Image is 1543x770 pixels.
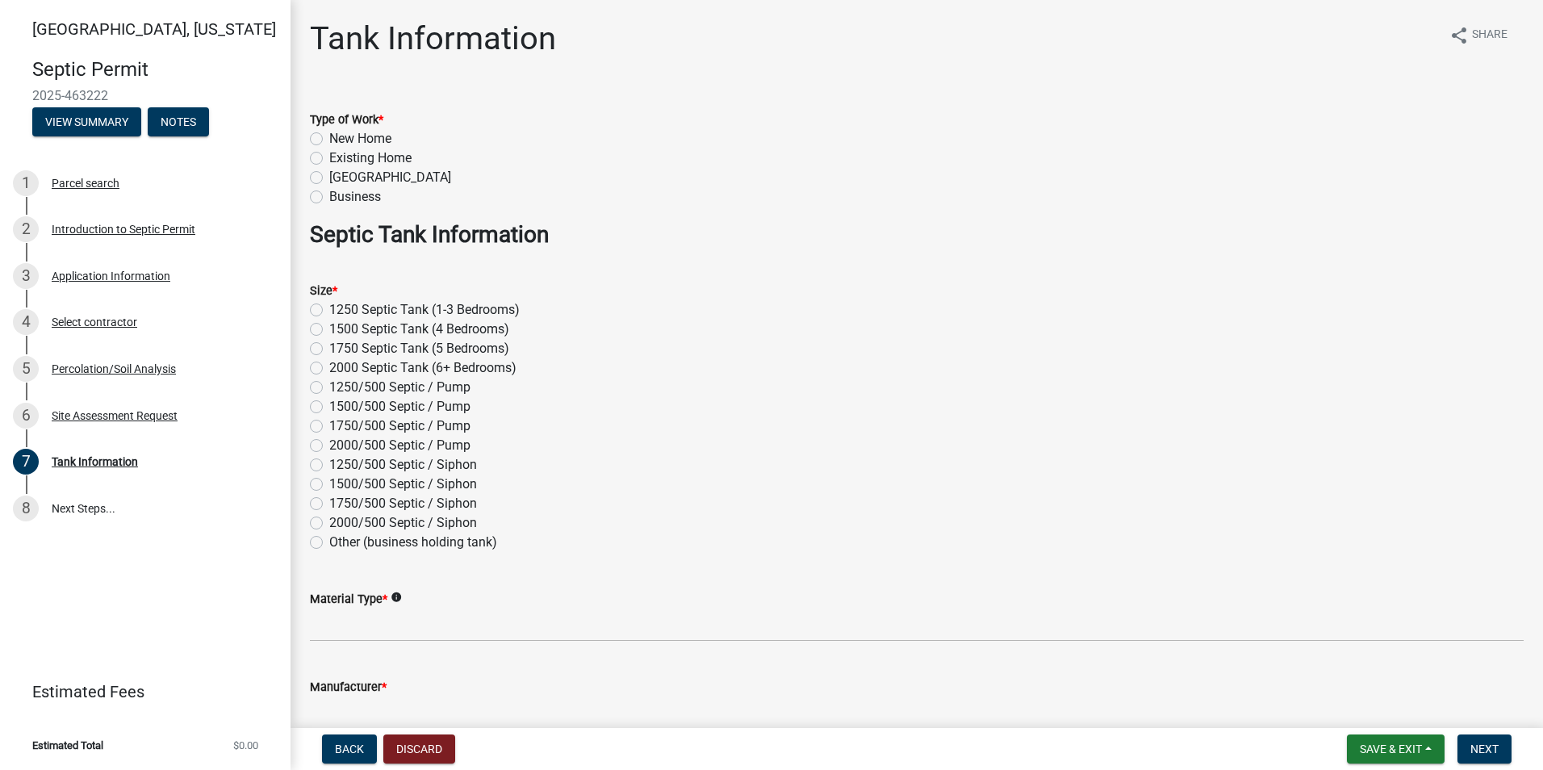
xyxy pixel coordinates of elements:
label: Other (business holding tank) [329,533,497,552]
h1: Tank Information [310,19,556,58]
button: Save & Exit [1347,734,1445,764]
label: 1500 Septic Tank (4 Bedrooms) [329,320,509,339]
label: New Home [329,129,391,149]
div: 4 [13,309,39,335]
div: Application Information [52,270,170,282]
label: 1250/500 Septic / Pump [329,378,470,397]
wm-modal-confirm: Notes [148,116,209,129]
div: Tank Information [52,456,138,467]
label: 1750/500 Septic / Pump [329,416,470,436]
strong: Septic Tank Information [310,221,549,248]
div: 7 [13,449,39,475]
span: $0.00 [233,740,258,751]
span: Share [1472,26,1507,45]
div: Percolation/Soil Analysis [52,363,176,375]
button: shareShare [1436,19,1520,51]
label: 1250/500 Septic / Siphon [329,455,477,475]
label: Manufacturer [310,682,387,693]
label: 2000/500 Septic / Pump [329,436,470,455]
div: 8 [13,496,39,521]
label: Business [329,187,381,207]
button: Discard [383,734,455,764]
div: 6 [13,403,39,429]
span: Next [1470,743,1499,755]
i: share [1449,26,1469,45]
label: 1500/500 Septic / Pump [329,397,470,416]
button: Notes [148,107,209,136]
button: View Summary [32,107,141,136]
h4: Septic Permit [32,58,278,82]
span: 2025-463222 [32,88,258,103]
i: info [391,592,402,603]
div: 5 [13,356,39,382]
button: Next [1457,734,1512,764]
span: [GEOGRAPHIC_DATA], [US_STATE] [32,19,276,39]
span: Save & Exit [1360,743,1422,755]
label: Existing Home [329,149,412,168]
a: Estimated Fees [13,676,265,708]
label: 2000 Septic Tank (6+ Bedrooms) [329,358,516,378]
label: [GEOGRAPHIC_DATA] [329,168,451,187]
label: 1500/500 Septic / Siphon [329,475,477,494]
div: Parcel search [52,178,119,189]
label: 1750 Septic Tank (5 Bedrooms) [329,339,509,358]
label: 1250 Septic Tank (1-3 Bedrooms) [329,300,520,320]
label: 1750/500 Septic / Siphon [329,494,477,513]
div: 2 [13,216,39,242]
div: Select contractor [52,316,137,328]
div: Site Assessment Request [52,410,178,421]
wm-modal-confirm: Summary [32,116,141,129]
span: Back [335,743,364,755]
div: Introduction to Septic Permit [52,224,195,235]
div: 1 [13,170,39,196]
button: Back [322,734,377,764]
div: 3 [13,263,39,289]
label: Type of Work [310,115,383,126]
label: Size [310,286,337,297]
span: Estimated Total [32,740,103,751]
label: Material Type [310,594,387,605]
label: 2000/500 Septic / Siphon [329,513,477,533]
